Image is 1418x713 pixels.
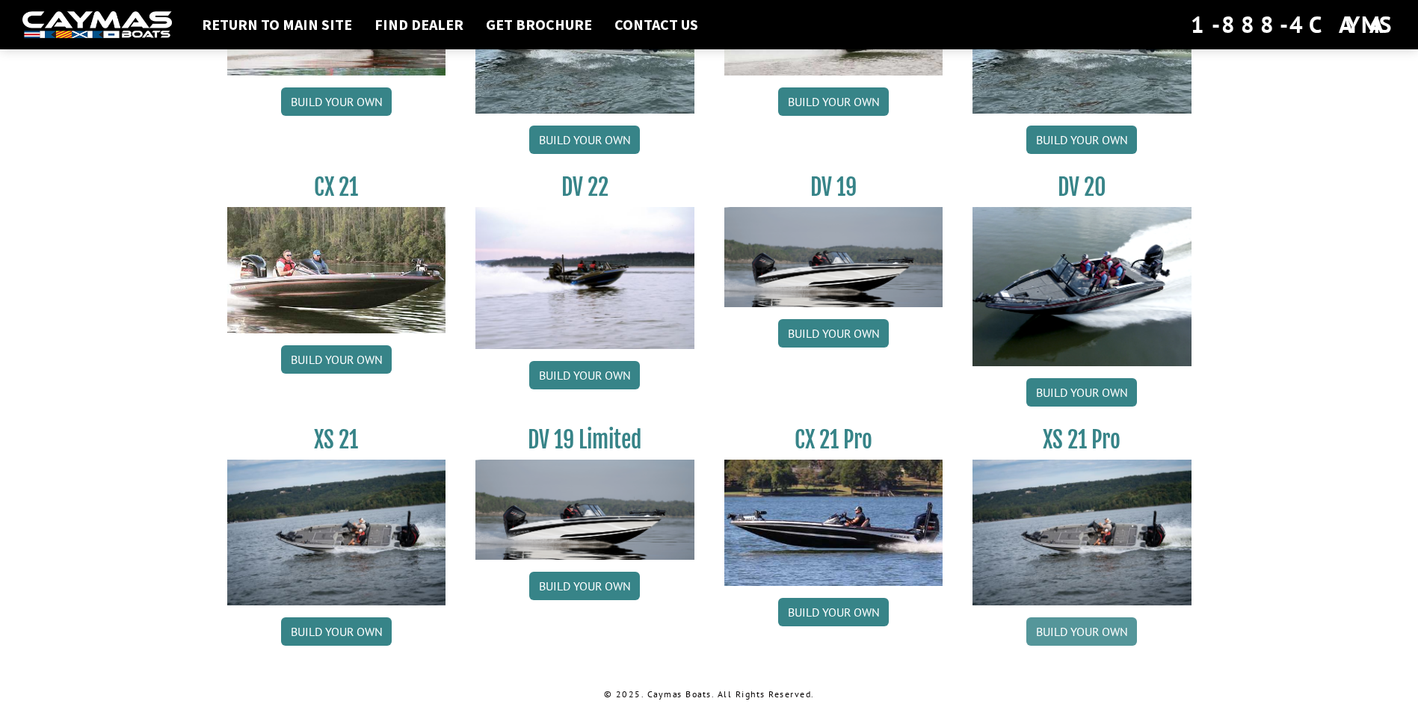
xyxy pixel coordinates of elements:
h3: DV 19 [724,173,943,201]
a: Return to main site [194,15,360,34]
img: dv-19-ban_from_website_for_caymas_connect.png [475,460,694,560]
img: DV22_original_motor_cropped_for_caymas_connect.jpg [475,207,694,349]
a: Build your own [1026,617,1137,646]
a: Build your own [1026,378,1137,407]
a: Build your own [778,598,889,626]
a: Build your own [529,572,640,600]
a: Build your own [281,617,392,646]
h3: XS 21 Pro [972,426,1192,454]
a: Contact Us [607,15,706,34]
a: Build your own [1026,126,1137,154]
h3: DV 20 [972,173,1192,201]
img: white-logo-c9c8dbefe5ff5ceceb0f0178aa75bf4bb51f6bca0971e226c86eb53dfe498488.png [22,11,172,39]
a: Find Dealer [367,15,471,34]
a: Get Brochure [478,15,599,34]
img: dv-19-ban_from_website_for_caymas_connect.png [724,207,943,307]
h3: DV 22 [475,173,694,201]
a: Build your own [281,87,392,116]
p: © 2025. Caymas Boats. All Rights Reserved. [227,688,1192,701]
div: 1-888-4CAYMAS [1191,8,1396,41]
img: DV_20_from_website_for_caymas_connect.png [972,207,1192,366]
img: CX-21Pro_thumbnail.jpg [724,460,943,585]
h3: CX 21 Pro [724,426,943,454]
h3: CX 21 [227,173,446,201]
h3: DV 19 Limited [475,426,694,454]
img: CX21_thumb.jpg [227,207,446,333]
img: XS_21_thumbnail.jpg [227,460,446,605]
a: Build your own [529,126,640,154]
a: Build your own [529,361,640,389]
h3: XS 21 [227,426,446,454]
a: Build your own [778,319,889,348]
a: Build your own [778,87,889,116]
a: Build your own [281,345,392,374]
img: XS_21_thumbnail.jpg [972,460,1192,605]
